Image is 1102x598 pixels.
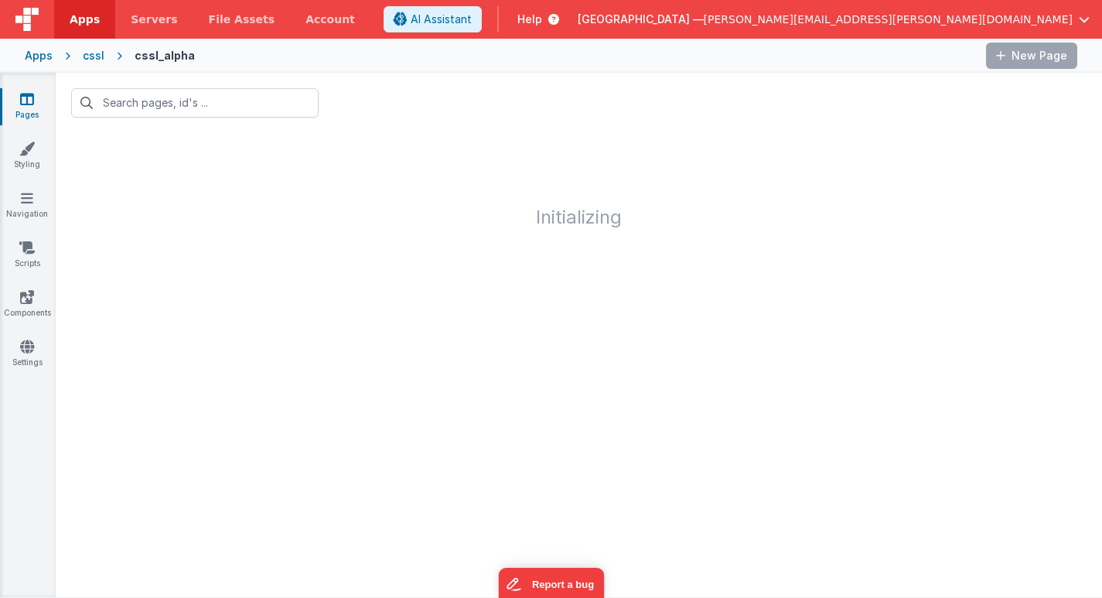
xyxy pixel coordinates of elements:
span: [PERSON_NAME][EMAIL_ADDRESS][PERSON_NAME][DOMAIN_NAME] [704,12,1073,27]
button: New Page [986,43,1077,69]
span: Apps [70,12,100,27]
button: [GEOGRAPHIC_DATA] — [PERSON_NAME][EMAIL_ADDRESS][PERSON_NAME][DOMAIN_NAME] [578,12,1090,27]
h1: Initializing [56,133,1102,227]
div: cssl [83,48,104,63]
span: File Assets [209,12,275,27]
input: Search pages, id's ... [71,88,319,118]
button: AI Assistant [384,6,482,32]
div: Apps [25,48,53,63]
span: AI Assistant [411,12,472,27]
span: Servers [131,12,177,27]
span: [GEOGRAPHIC_DATA] — [578,12,704,27]
div: cssl_alpha [135,48,195,63]
span: Help [517,12,542,27]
